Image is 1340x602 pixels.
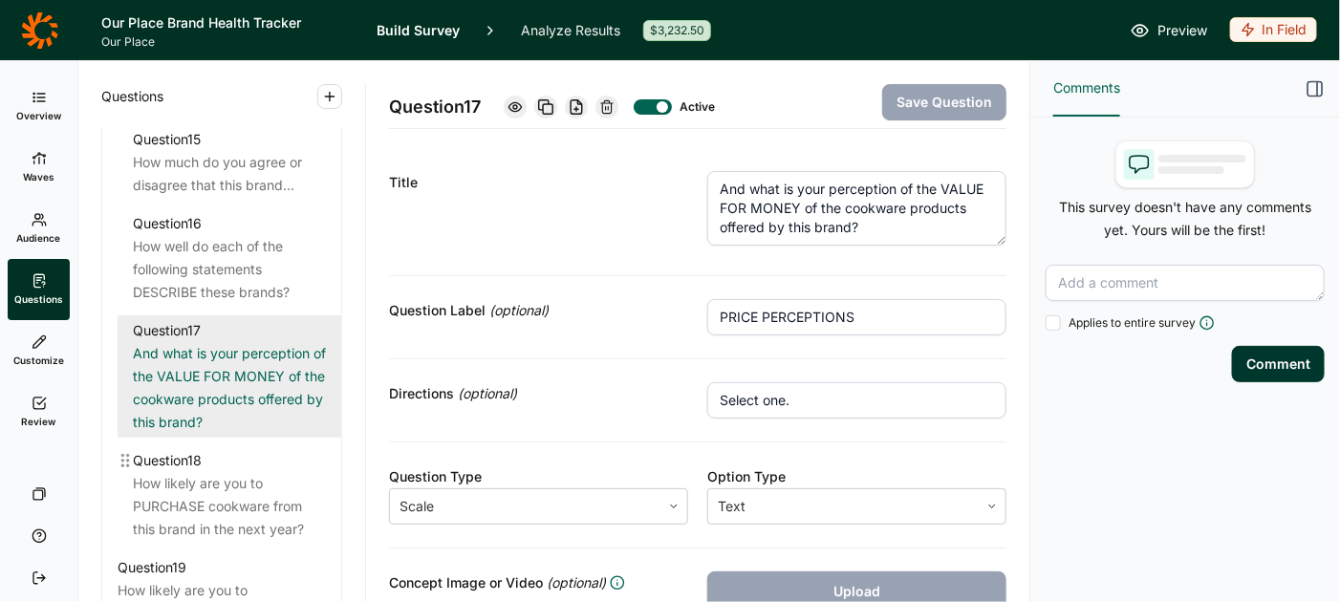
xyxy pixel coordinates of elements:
span: Our Place [101,34,354,50]
div: Concept Image or Video [389,571,688,594]
a: Question18How likely are you to PURCHASE cookware from this brand in the next year? [118,445,341,545]
div: Question 19 [118,556,186,579]
div: Delete [595,96,618,118]
div: Directions [389,382,688,405]
button: Comment [1232,346,1325,382]
button: In Field [1230,17,1317,44]
span: Question 17 [389,94,481,120]
a: Customize [8,320,70,381]
a: Audience [8,198,70,259]
h1: Our Place Brand Health Tracker [101,11,354,34]
span: Overview [16,109,61,122]
div: Question Label [389,299,688,322]
div: Question 18 [133,449,202,472]
span: Applies to entire survey [1069,315,1196,331]
div: Question 15 [133,128,201,151]
span: Audience [17,231,61,245]
span: Comments [1053,76,1120,99]
div: Active [680,99,710,115]
div: How much do you agree or disagree that this brand... [133,151,326,197]
a: Question16How well do each of the following statements DESCRIBE these brands? [118,208,341,308]
div: $3,232.50 [643,20,711,41]
p: This survey doesn't have any comments yet. Yours will be the first! [1046,196,1325,242]
div: Question Type [389,465,688,488]
div: How likely are you to PURCHASE cookware from this brand in the next year? [133,472,326,541]
span: Review [22,415,56,428]
a: Waves [8,137,70,198]
div: Option Type [707,465,1006,488]
span: Waves [23,170,54,183]
button: Save Question [882,84,1006,120]
div: Question 17 [133,319,201,342]
textarea: And what is your perception of the VALUE FOR MONEY of the cookware products offered by this brand? [707,171,1006,246]
div: In Field [1230,17,1317,42]
span: Questions [101,85,163,108]
span: Questions [14,292,63,306]
div: Title [389,171,688,194]
span: (optional) [547,571,606,594]
a: Preview [1131,19,1207,42]
span: Customize [13,354,64,367]
a: Questions [8,259,70,320]
div: Question 16 [133,212,202,235]
div: How well do each of the following statements DESCRIBE these brands? [133,235,326,304]
span: (optional) [458,382,517,405]
a: Question15How much do you agree or disagree that this brand... [118,124,341,201]
a: Question17And what is your perception of the VALUE FOR MONEY of the cookware products offered by ... [118,315,341,438]
a: Overview [8,75,70,137]
button: Comments [1053,61,1120,117]
span: (optional) [489,299,549,322]
a: Review [8,381,70,442]
span: Preview [1157,19,1207,42]
div: And what is your perception of the VALUE FOR MONEY of the cookware products offered by this brand? [133,342,326,434]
